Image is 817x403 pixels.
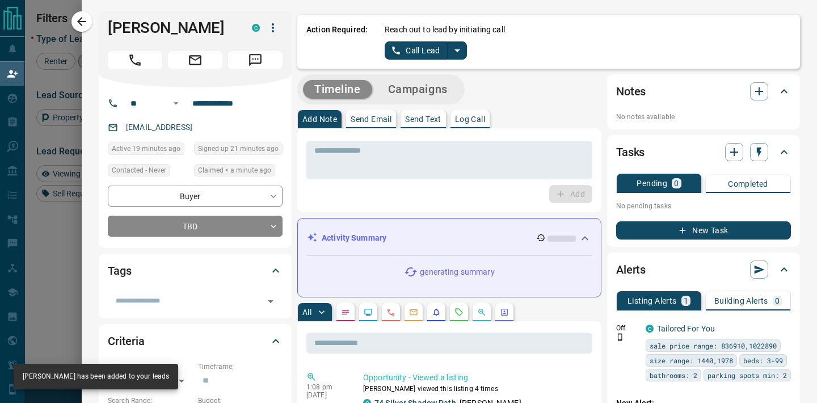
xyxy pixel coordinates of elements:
button: Open [263,293,279,309]
span: Message [228,51,283,69]
h2: Criteria [108,332,145,350]
button: Open [169,96,183,110]
button: Call Lead [385,41,448,60]
p: Add Note [302,115,337,123]
p: Log Call [455,115,485,123]
span: beds: 3-99 [743,355,783,366]
div: Alerts [616,256,791,283]
p: Completed [728,180,768,188]
p: 1:08 pm [306,383,346,391]
p: generating summary [420,266,494,278]
svg: Listing Alerts [432,308,441,317]
div: split button [385,41,467,60]
span: Contacted - Never [112,165,166,176]
p: Off [616,323,639,333]
a: [EMAIL_ADDRESS] [126,123,192,132]
a: Tailored For You [657,324,715,333]
span: Signed up 21 minutes ago [198,143,279,154]
p: [PERSON_NAME] viewed this listing 4 times [363,384,588,394]
p: Action Required: [306,24,368,60]
div: [PERSON_NAME] has been added to your leads [23,367,169,386]
p: No notes available [616,112,791,122]
div: Notes [616,78,791,105]
span: Call [108,51,162,69]
div: condos.ca [646,325,654,333]
p: Building Alerts [714,297,768,305]
div: Buyer [108,186,283,207]
svg: Calls [386,308,395,317]
svg: Opportunities [477,308,486,317]
button: Campaigns [377,80,459,99]
span: Active 19 minutes ago [112,143,180,154]
p: Activity Summary [322,232,386,244]
p: All [302,308,311,316]
svg: Push Notification Only [616,333,624,341]
div: Tasks [616,138,791,166]
h1: [PERSON_NAME] [108,19,235,37]
svg: Emails [409,308,418,317]
p: 1 [684,297,688,305]
span: sale price range: 836910,1022890 [650,340,777,351]
span: bathrooms: 2 [650,370,697,381]
h2: Notes [616,82,646,100]
button: Timeline [303,80,372,99]
p: No pending tasks [616,198,791,215]
h2: Tasks [616,143,645,161]
p: 0 [674,179,679,187]
span: parking spots min: 2 [707,370,787,381]
svg: Requests [454,308,464,317]
p: Pending [637,179,667,187]
div: Thu Aug 14 2025 [194,142,283,158]
p: Reach out to lead by initiating call [385,24,505,36]
svg: Lead Browsing Activity [364,308,373,317]
h2: Tags [108,262,131,280]
svg: Agent Actions [500,308,509,317]
p: Timeframe: [198,362,283,372]
span: Claimed < a minute ago [198,165,271,176]
p: [DATE] [306,391,346,399]
div: Thu Aug 14 2025 [108,142,188,158]
p: Listing Alerts [628,297,677,305]
p: Opportunity - Viewed a listing [363,372,588,384]
svg: Notes [341,308,350,317]
h2: Alerts [616,261,646,279]
span: size range: 1440,1978 [650,355,733,366]
p: Actively Searching: [108,362,192,372]
div: TBD [108,216,283,237]
button: New Task [616,221,791,240]
div: Criteria [108,328,283,355]
div: Activity Summary [307,228,592,249]
p: Send Email [351,115,391,123]
div: Tags [108,257,283,284]
div: condos.ca [252,24,260,32]
div: Thu Aug 14 2025 [194,164,283,180]
p: 0 [775,297,780,305]
p: Send Text [405,115,441,123]
span: Email [168,51,222,69]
